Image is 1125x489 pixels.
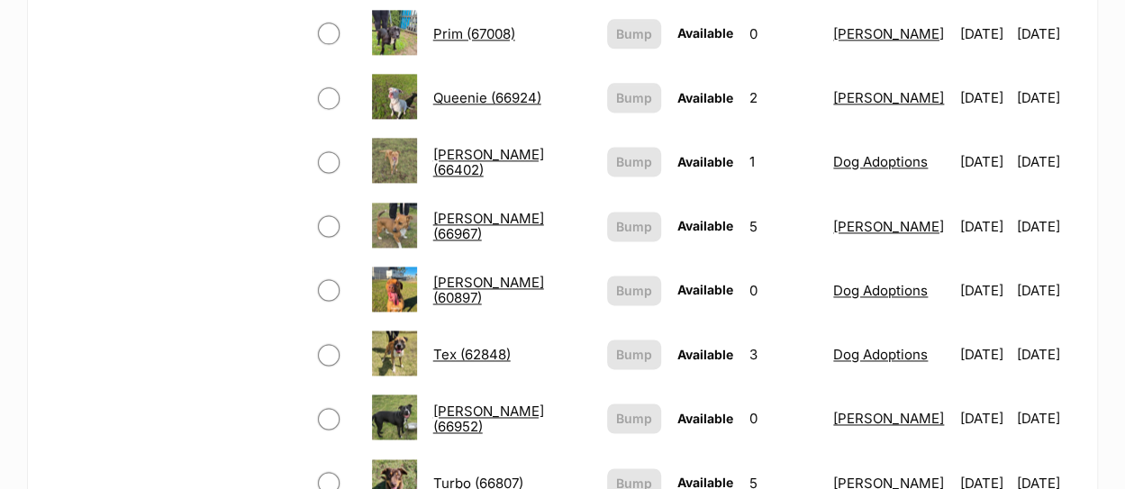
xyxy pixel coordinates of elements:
button: Bump [607,403,661,433]
a: [PERSON_NAME] (66402) [433,146,544,178]
a: [PERSON_NAME] [833,410,944,427]
span: Available [677,90,733,105]
td: [DATE] [953,387,1014,449]
td: 2 [742,67,825,129]
td: [DATE] [1016,323,1077,385]
a: [PERSON_NAME] (66952) [433,403,544,435]
span: Bump [616,217,652,236]
td: [DATE] [953,259,1014,321]
span: Bump [616,345,652,364]
td: [DATE] [953,131,1014,193]
span: Bump [616,409,652,428]
span: Available [677,218,733,233]
td: [DATE] [1016,259,1077,321]
span: Bump [616,88,652,107]
td: 0 [742,259,825,321]
td: [DATE] [1016,67,1077,129]
td: 5 [742,195,825,258]
button: Bump [607,83,661,113]
td: 0 [742,387,825,449]
span: Available [677,282,733,297]
a: [PERSON_NAME] [833,89,944,106]
button: Bump [607,340,661,369]
td: [DATE] [953,67,1014,129]
button: Bump [607,147,661,177]
span: Bump [616,24,652,43]
button: Bump [607,276,661,305]
td: [DATE] [1016,3,1077,65]
span: Available [677,154,733,169]
td: [DATE] [953,195,1014,258]
td: [DATE] [953,323,1014,385]
td: 1 [742,131,825,193]
td: [DATE] [953,3,1014,65]
a: Dog Adoptions [833,346,928,363]
span: Bump [616,152,652,171]
span: Available [677,25,733,41]
a: [PERSON_NAME] [833,25,944,42]
a: Queenie (66924) [433,89,541,106]
a: [PERSON_NAME] (60897) [433,274,544,306]
a: Dog Adoptions [833,153,928,170]
a: Tex (62848) [433,346,511,363]
td: [DATE] [1016,387,1077,449]
a: [PERSON_NAME] [833,218,944,235]
td: [DATE] [1016,131,1077,193]
td: 0 [742,3,825,65]
button: Bump [607,19,661,49]
span: Available [677,411,733,426]
span: Bump [616,281,652,300]
td: [DATE] [1016,195,1077,258]
a: Prim (67008) [433,25,515,42]
td: 3 [742,323,825,385]
span: Available [677,347,733,362]
a: Dog Adoptions [833,282,928,299]
a: [PERSON_NAME] (66967) [433,210,544,242]
button: Bump [607,212,661,241]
